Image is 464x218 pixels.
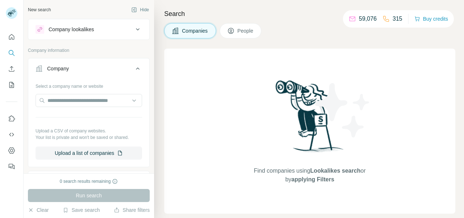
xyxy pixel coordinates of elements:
[164,9,455,19] h4: Search
[28,21,149,38] button: Company lookalikes
[60,178,118,185] div: 0 search results remaining
[291,176,334,182] span: applying Filters
[28,60,149,80] button: Company
[6,30,17,44] button: Quick start
[237,27,254,34] span: People
[28,173,149,190] button: Industry
[6,62,17,75] button: Enrich CSV
[393,15,402,23] p: 315
[414,14,448,24] button: Buy credits
[36,80,142,90] div: Select a company name or website
[28,206,49,214] button: Clear
[359,15,377,23] p: 59,076
[36,147,142,160] button: Upload a list of companies
[28,7,51,13] div: New search
[182,27,208,34] span: Companies
[6,144,17,157] button: Dashboard
[36,128,142,134] p: Upload a CSV of company websites.
[114,206,150,214] button: Share filters
[6,128,17,141] button: Use Surfe API
[6,112,17,125] button: Use Surfe on LinkedIn
[47,65,69,72] div: Company
[6,160,17,173] button: Feedback
[310,78,375,143] img: Surfe Illustration - Stars
[63,206,100,214] button: Save search
[126,4,154,15] button: Hide
[6,46,17,59] button: Search
[36,134,142,141] p: Your list is private and won't be saved or shared.
[49,26,94,33] div: Company lookalikes
[272,78,348,159] img: Surfe Illustration - Woman searching with binoculars
[252,166,368,184] span: Find companies using or by
[6,78,17,91] button: My lists
[310,168,361,174] span: Lookalikes search
[28,47,150,54] p: Company information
